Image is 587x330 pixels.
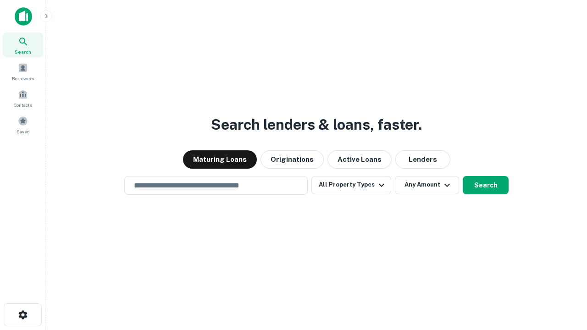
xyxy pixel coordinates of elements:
[327,150,392,169] button: Active Loans
[395,176,459,194] button: Any Amount
[14,101,32,109] span: Contacts
[3,33,43,57] a: Search
[15,7,32,26] img: capitalize-icon.png
[311,176,391,194] button: All Property Types
[3,86,43,110] a: Contacts
[15,48,31,55] span: Search
[541,257,587,301] iframe: Chat Widget
[3,112,43,137] a: Saved
[183,150,257,169] button: Maturing Loans
[17,128,30,135] span: Saved
[395,150,450,169] button: Lenders
[463,176,509,194] button: Search
[3,59,43,84] a: Borrowers
[12,75,34,82] span: Borrowers
[211,114,422,136] h3: Search lenders & loans, faster.
[260,150,324,169] button: Originations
